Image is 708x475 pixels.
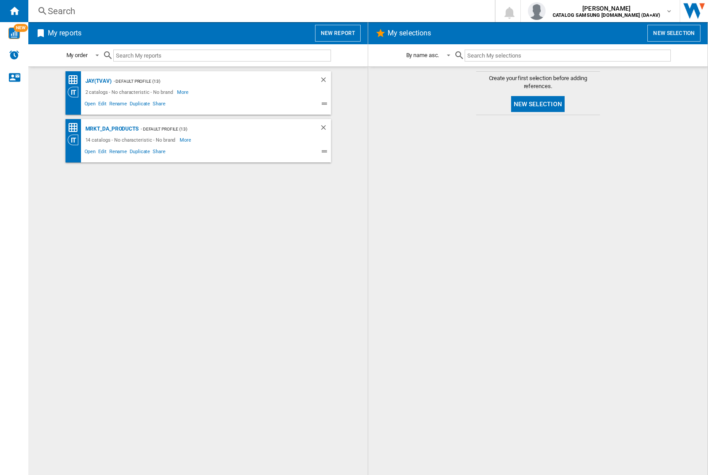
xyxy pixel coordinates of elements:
div: Price Matrix [68,122,83,133]
img: profile.jpg [528,2,546,20]
div: JAY(TVAV) [83,76,112,87]
span: Share [151,100,167,110]
div: - Default profile (13) [112,76,302,87]
span: Open [83,147,97,158]
span: Rename [108,100,128,110]
div: Delete [319,76,331,87]
button: New report [315,25,361,42]
b: CATALOG SAMSUNG [DOMAIN_NAME] (DA+AV) [553,12,660,18]
button: New selection [511,96,565,112]
input: Search My reports [113,50,331,62]
span: Edit [97,100,108,110]
div: Delete [319,124,331,135]
div: 14 catalogs - No characteristic - No brand [83,135,180,145]
span: Duplicate [128,147,151,158]
span: Create your first selection before adding references. [476,74,600,90]
span: Open [83,100,97,110]
div: 2 catalogs - No characteristic - No brand [83,87,177,97]
div: Price Matrix [68,74,83,85]
button: New selection [647,25,700,42]
div: Search [48,5,472,17]
div: MRKT_DA_PRODUCTS [83,124,139,135]
span: Share [151,147,167,158]
span: More [180,135,192,145]
input: Search My selections [465,50,670,62]
img: wise-card.svg [8,27,20,39]
span: Edit [97,147,108,158]
span: Duplicate [128,100,151,110]
div: My order [66,52,88,58]
div: Category View [68,135,83,145]
img: alerts-logo.svg [9,50,19,60]
h2: My reports [46,25,83,42]
span: Rename [108,147,128,158]
span: [PERSON_NAME] [553,4,660,13]
div: - Default profile (13) [139,124,302,135]
h2: My selections [386,25,433,42]
div: Category View [68,87,83,97]
div: By name asc. [406,52,439,58]
span: NEW [14,24,28,32]
span: More [177,87,190,97]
